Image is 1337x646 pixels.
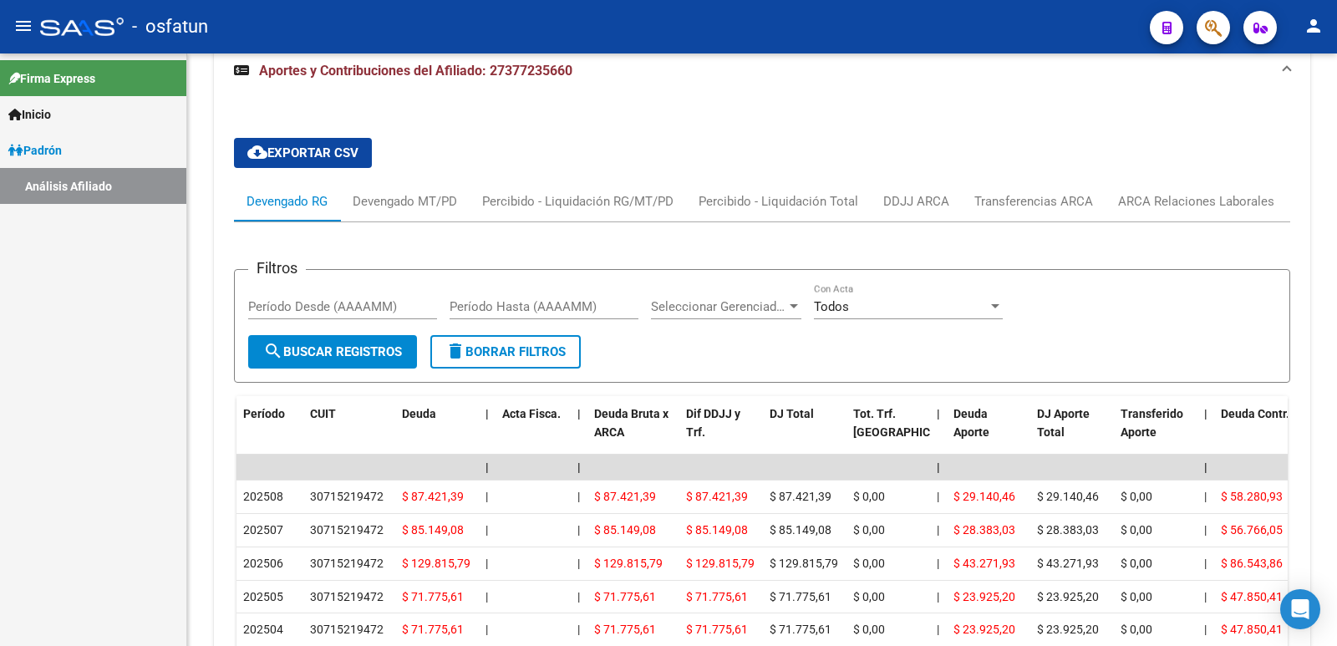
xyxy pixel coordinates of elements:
mat-icon: cloud_download [247,142,267,162]
span: $ 129.815,79 [770,557,838,570]
span: Deuda Contr. [1221,407,1289,420]
span: $ 43.271,93 [1037,557,1099,570]
span: Deuda Aporte [953,407,989,440]
span: $ 71.775,61 [402,590,464,603]
span: Borrar Filtros [445,344,566,359]
span: $ 129.815,79 [686,557,755,570]
div: Transferencias ARCA [974,192,1093,211]
span: Período [243,407,285,420]
span: | [577,523,580,537]
span: $ 0,00 [853,623,885,636]
span: | [1204,590,1207,603]
span: | [937,523,939,537]
span: $ 56.766,05 [1221,523,1283,537]
span: $ 43.271,93 [953,557,1015,570]
datatable-header-cell: Período [236,396,303,470]
span: | [937,460,940,474]
datatable-header-cell: CUIT [303,396,395,470]
span: | [485,490,488,503]
datatable-header-cell: | [930,396,947,470]
span: DJ Total [770,407,814,420]
span: 202508 [243,490,283,503]
div: DDJJ ARCA [883,192,949,211]
span: $ 85.149,08 [770,523,831,537]
span: - osfatun [132,8,208,45]
span: $ 87.421,39 [770,490,831,503]
span: $ 0,00 [1121,623,1152,636]
span: $ 71.775,61 [770,590,831,603]
datatable-header-cell: | [479,396,496,470]
span: | [937,557,939,570]
div: Open Intercom Messenger [1280,589,1320,629]
span: Tot. Trf. [GEOGRAPHIC_DATA] [853,407,967,440]
button: Buscar Registros [248,335,417,369]
mat-icon: delete [445,341,465,361]
span: Dif DDJJ y Trf. [686,407,740,440]
datatable-header-cell: | [1197,396,1214,470]
span: Transferido Aporte [1121,407,1183,440]
span: $ 0,00 [853,590,885,603]
span: 202504 [243,623,283,636]
span: Todos [814,299,849,314]
span: Deuda [402,407,436,420]
span: | [485,623,488,636]
datatable-header-cell: Deuda Aporte [947,396,1030,470]
div: 30715219472 [310,620,384,639]
span: Padrón [8,141,62,160]
span: Acta Fisca. [502,407,561,420]
span: Firma Express [8,69,95,88]
span: $ 71.775,61 [686,623,748,636]
span: $ 0,00 [1121,557,1152,570]
span: $ 28.383,03 [953,523,1015,537]
span: | [577,557,580,570]
span: Deuda Bruta x ARCA [594,407,668,440]
div: Devengado RG [247,192,328,211]
span: $ 87.421,39 [402,490,464,503]
span: $ 129.815,79 [594,557,663,570]
span: Inicio [8,105,51,124]
span: $ 0,00 [853,490,885,503]
span: Aportes y Contribuciones del Afiliado: 27377235660 [259,63,572,79]
span: | [1204,490,1207,503]
span: $ 23.925,20 [953,590,1015,603]
span: DJ Aporte Total [1037,407,1090,440]
span: $ 71.775,61 [770,623,831,636]
span: | [937,407,940,420]
span: 202506 [243,557,283,570]
span: $ 0,00 [1121,523,1152,537]
span: | [1204,557,1207,570]
span: $ 71.775,61 [594,623,656,636]
span: Seleccionar Gerenciador [651,299,786,314]
span: $ 23.925,20 [1037,590,1099,603]
datatable-header-cell: Dif DDJJ y Trf. [679,396,763,470]
h3: Filtros [248,257,306,280]
span: | [577,490,580,503]
span: | [577,623,580,636]
datatable-header-cell: Deuda Contr. [1214,396,1298,470]
span: | [485,590,488,603]
datatable-header-cell: DJ Aporte Total [1030,396,1114,470]
span: | [1204,523,1207,537]
span: 202505 [243,590,283,603]
datatable-header-cell: | [571,396,587,470]
button: Borrar Filtros [430,335,581,369]
span: | [937,590,939,603]
span: | [577,460,581,474]
span: $ 29.140,46 [953,490,1015,503]
datatable-header-cell: Transferido Aporte [1114,396,1197,470]
mat-icon: menu [13,16,33,36]
span: $ 58.280,93 [1221,490,1283,503]
span: $ 86.543,86 [1221,557,1283,570]
span: | [577,590,580,603]
span: $ 23.925,20 [1037,623,1099,636]
span: $ 0,00 [1121,590,1152,603]
datatable-header-cell: Acta Fisca. [496,396,571,470]
span: | [1204,623,1207,636]
span: | [485,407,489,420]
span: $ 85.149,08 [402,523,464,537]
span: $ 129.815,79 [402,557,470,570]
span: $ 71.775,61 [402,623,464,636]
span: $ 87.421,39 [594,490,656,503]
span: $ 47.850,41 [1221,623,1283,636]
span: | [577,407,581,420]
